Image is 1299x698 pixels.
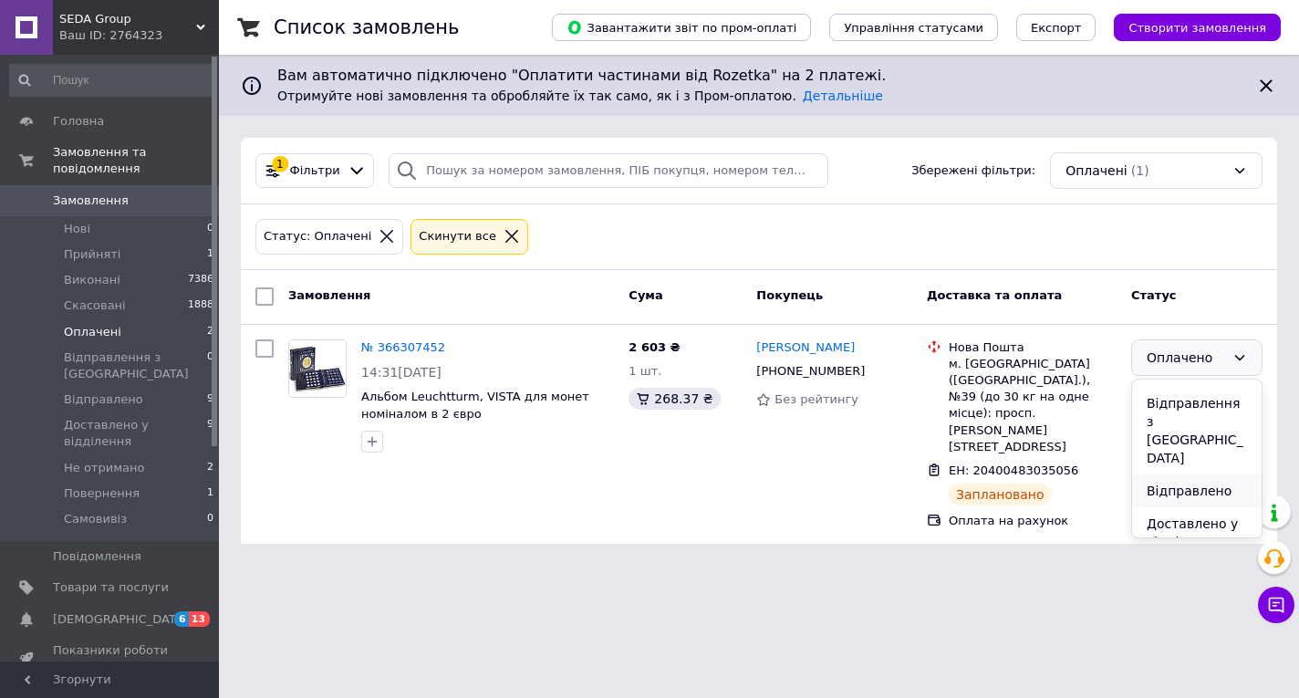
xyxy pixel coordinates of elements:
a: [PERSON_NAME] [756,339,855,357]
span: 9 [207,391,213,408]
span: 2 603 ₴ [629,340,680,354]
input: Пошук за номером замовлення, ПІБ покупця, номером телефону, Email, номером накладної [389,153,828,189]
div: Нова Пошта [949,339,1117,356]
li: Доставлено у відділення [1132,507,1262,558]
span: Отримуйте нові замовлення та обробляйте їх так само, як і з Пром-оплатою. [277,89,883,103]
h1: Список замовлень [274,16,459,38]
span: Статус [1131,288,1177,302]
span: 13 [189,611,210,627]
span: Управління статусами [844,21,983,35]
span: Показники роботи компанії [53,642,169,675]
a: Альбом Leuchtturm, VISTA для монет номіналом в 2 євро [361,390,589,421]
div: Ваш ID: 2764323 [59,27,219,44]
span: Не отримано [64,460,144,476]
a: Детальніше [803,89,883,103]
span: Вам автоматично підключено "Оплатити частинами від Rozetka" на 2 платежі. [277,66,1241,87]
span: 2 [207,460,213,476]
span: 1 шт. [629,364,661,378]
span: 14:31[DATE] [361,365,442,380]
button: Завантажити звіт по пром-оплаті [552,14,811,41]
span: Товари та послуги [53,579,169,596]
span: 1888 [188,297,213,314]
div: Оплачено [1147,348,1225,368]
span: 6 [174,611,189,627]
div: [PHONE_NUMBER] [753,359,868,383]
div: 268.37 ₴ [629,388,720,410]
button: Створити замовлення [1114,14,1281,41]
span: 2 [207,324,213,340]
span: Cума [629,288,662,302]
span: Без рейтингу [774,392,858,406]
div: Cкинути все [415,227,500,246]
li: Відправлення з [GEOGRAPHIC_DATA] [1132,387,1262,474]
button: Управління статусами [829,14,998,41]
div: Статус: Оплачені [260,227,375,246]
span: SEDA Group [59,11,196,27]
span: [DEMOGRAPHIC_DATA] [53,611,188,628]
span: Оплачені [1065,161,1128,180]
div: 1 [272,155,288,172]
span: Нові [64,221,90,237]
li: Відправлено [1132,474,1262,507]
img: Фото товару [289,340,346,397]
span: Збережені фільтри: [911,162,1035,180]
button: Експорт [1016,14,1096,41]
span: Оплачені [64,324,121,340]
span: 0 [207,349,213,382]
span: Створити замовлення [1128,21,1266,35]
span: Виконані [64,272,120,288]
span: Відправлення з [GEOGRAPHIC_DATA] [64,349,207,382]
span: Фільтри [290,162,340,180]
a: Фото товару [288,339,347,398]
span: 9 [207,417,213,450]
a: № 366307452 [361,340,445,354]
span: Замовлення [288,288,370,302]
button: Чат з покупцем [1258,587,1294,623]
span: Замовлення [53,193,129,209]
a: Створити замовлення [1096,20,1281,34]
span: Експорт [1031,21,1082,35]
span: (1) [1131,163,1149,178]
span: 1 [207,485,213,502]
span: 1 [207,246,213,263]
span: Скасовані [64,297,126,314]
span: Самовивіз [64,511,127,527]
span: Доставлено у відділення [64,417,207,450]
span: Повернення [64,485,140,502]
span: Покупець [756,288,823,302]
span: Повідомлення [53,548,141,565]
span: Прийняті [64,246,120,263]
span: Відправлено [64,391,143,408]
div: м. [GEOGRAPHIC_DATA] ([GEOGRAPHIC_DATA].), №39 (до 30 кг на одне місце): просп. [PERSON_NAME][STR... [949,356,1117,455]
span: 7386 [188,272,213,288]
span: ЕН: 20400483035056 [949,464,1078,477]
span: 0 [207,511,213,527]
div: Заплановано [949,484,1052,505]
span: 0 [207,221,213,237]
span: Завантажити звіт по пром-оплаті [566,19,796,36]
span: Доставка та оплата [927,288,1062,302]
span: Головна [53,113,104,130]
div: Оплата на рахунок [949,513,1117,529]
span: Замовлення та повідомлення [53,144,219,177]
input: Пошук [9,64,215,97]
